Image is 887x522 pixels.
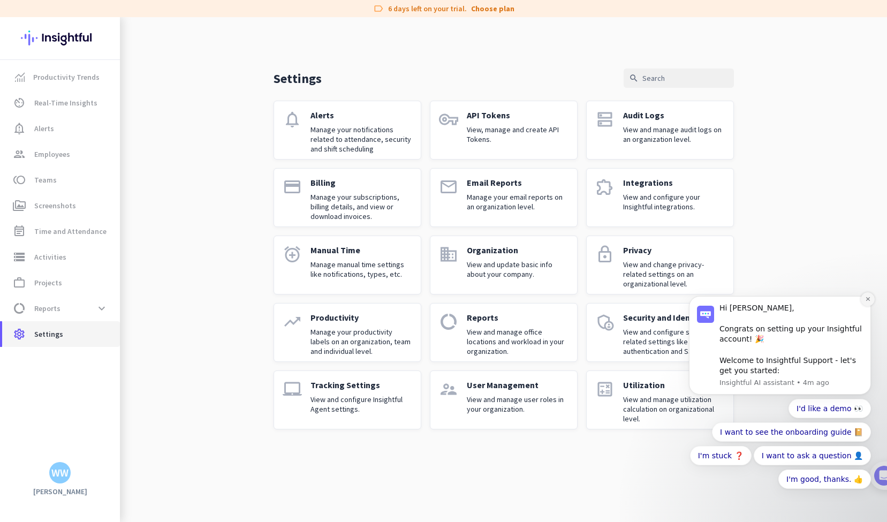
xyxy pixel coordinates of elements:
[673,190,887,517] iframe: Intercom notifications message
[439,380,458,399] i: supervisor_account
[107,334,161,377] button: Help
[16,361,37,368] span: Home
[471,3,514,14] a: Choose plan
[13,96,26,109] i: av_timer
[623,380,725,390] p: Utilization
[467,177,568,188] p: Email Reports
[20,305,194,330] div: 2Initial tracking settings and how to edit them
[467,245,568,255] p: Organization
[34,122,54,135] span: Alerts
[2,64,120,90] a: menu-itemProductivity Trends
[586,303,734,362] a: admin_panel_settingsSecurity and IdentityView and configure security-related settings like authen...
[310,395,412,414] p: View and configure Insightful Agent settings.
[623,260,725,289] p: View and change privacy-related settings on an organizational level.
[11,141,38,152] p: 4 steps
[623,395,725,423] p: View and manage utilization calculation on organizational level.
[137,141,203,152] p: About 10 minutes
[13,276,26,289] i: work_outline
[34,96,97,109] span: Real-Time Insights
[33,71,100,84] span: Productivity Trends
[310,177,412,188] p: Billing
[274,101,421,160] a: notificationsAlertsManage your notifications related to attendance, security and shift scheduling
[13,328,26,341] i: settings
[2,321,120,347] a: settingsSettings
[310,245,412,255] p: Manual Time
[34,148,70,161] span: Employees
[586,236,734,294] a: lockPrivacyView and change privacy-related settings on an organizational level.
[2,270,120,296] a: work_outlineProjects
[467,395,568,414] p: View and manage user roles in your organization.
[310,125,412,154] p: Manage your notifications related to attendance, security and shift scheduling
[595,312,615,331] i: admin_panel_settings
[34,302,60,315] span: Reports
[623,125,725,144] p: View and manage audit logs on an organization level.
[34,328,63,341] span: Settings
[161,334,214,377] button: Tasks
[283,110,302,129] i: notifications
[467,380,568,390] p: User Management
[41,258,145,279] button: Add your employees
[13,302,26,315] i: data_usage
[34,199,76,212] span: Screenshots
[467,312,568,323] p: Reports
[41,204,186,249] div: It's time to add your employees! This is crucial since Insightful will start collecting their act...
[283,245,302,264] i: alarm_add
[15,72,25,82] img: menu-item
[274,236,421,294] a: alarm_addManual TimeManage manual time settings like notifications, types, etc.
[310,380,412,390] p: Tracking Settings
[467,260,568,279] p: View and update basic info about your company.
[595,380,615,399] i: calculate
[2,90,120,116] a: av_timerReal-Time Insights
[467,327,568,356] p: View and manage office locations and workload in your organization.
[176,361,199,368] span: Tasks
[623,110,725,120] p: Audit Logs
[439,245,458,264] i: domain
[2,167,120,193] a: tollTeams
[595,110,615,129] i: dns
[2,116,120,141] a: notification_importantAlerts
[623,245,725,255] p: Privacy
[41,186,181,197] div: Add employees
[91,5,125,23] h1: Tasks
[21,17,99,59] img: Insightful logo
[54,334,107,377] button: Messages
[274,303,421,362] a: trending_upProductivityManage your productivity labels on an organization, team and individual le...
[13,225,26,238] i: event_note
[15,41,199,80] div: 🎊 Welcome to Insightful! 🎊
[13,148,26,161] i: group
[310,312,412,323] p: Productivity
[310,110,412,120] p: Alerts
[430,236,578,294] a: domainOrganizationView and update basic info about your company.
[623,327,725,356] p: View and configure security-related settings like authentication and SSO.
[2,193,120,218] a: perm_mediaScreenshots
[586,168,734,227] a: extensionIntegrationsView and configure your Insightful integrations.
[439,110,458,129] i: vpn_key
[373,3,384,14] i: label
[310,327,412,356] p: Manage your productivity labels on an organization, team and individual level.
[623,177,725,188] p: Integrations
[59,115,176,126] div: [PERSON_NAME] from Insightful
[15,80,199,105] div: You're just a few steps away from completing the essential app setup
[2,141,120,167] a: groupEmployees
[274,370,421,429] a: laptop_macTracking SettingsView and configure Insightful Agent settings.
[38,112,55,129] img: Profile image for Tamara
[624,69,734,88] input: Search
[467,192,568,211] p: Manage your email reports on an organization level.
[283,312,302,331] i: trending_up
[629,73,639,83] i: search
[283,177,302,196] i: payment
[92,299,111,318] button: expand_more
[20,183,194,200] div: 1Add employees
[2,296,120,321] a: data_usageReportsexpand_more
[34,276,62,289] span: Projects
[283,380,302,399] i: laptop_mac
[2,218,120,244] a: event_noteTime and Attendance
